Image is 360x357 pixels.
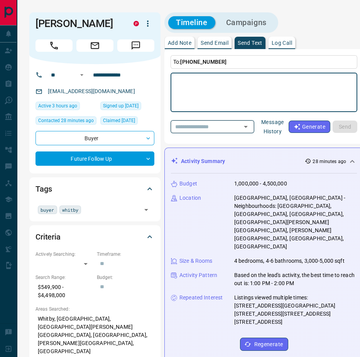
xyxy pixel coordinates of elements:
h2: Criteria [35,231,61,243]
button: Regenerate [240,338,288,351]
div: Activity Summary28 minutes ago [171,154,357,168]
p: Send Email [201,40,228,46]
div: Criteria [35,228,154,246]
span: Claimed [DATE] [103,117,135,124]
div: Future Follow Up [35,151,154,166]
p: Search Range: [35,274,93,281]
span: Contacted 28 minutes ago [38,117,94,124]
p: Add Note [168,40,191,46]
p: 1,000,000 - 4,500,000 [234,180,287,188]
p: Budget: [97,274,154,281]
p: $549,900 - $4,498,000 [35,281,93,302]
div: Tue Aug 12 2025 [35,102,96,112]
button: Message History [257,116,289,138]
p: Activity Pattern [179,271,217,279]
p: Budget [179,180,197,188]
p: Location [179,194,201,202]
span: buyer [41,206,54,214]
p: Send Text [238,40,262,46]
p: Timeframe: [97,251,154,258]
p: 28 minutes ago [313,158,346,165]
div: Sun Jul 13 2025 [100,102,154,112]
p: Listings viewed multiple times: [STREET_ADDRESS][GEOGRAPHIC_DATA][STREET_ADDRESS][STREET_ADDRESS]... [234,294,357,326]
div: Tags [35,180,154,198]
p: Log Call [272,40,292,46]
button: Open [77,70,86,80]
button: Generate [289,121,330,133]
span: Email [76,39,113,52]
span: Call [35,39,73,52]
p: Repeated Interest [179,294,223,302]
a: [EMAIL_ADDRESS][DOMAIN_NAME] [48,88,135,94]
p: Size & Rooms [179,257,213,265]
span: [PHONE_NUMBER] [180,59,226,65]
button: Open [141,204,152,215]
p: Based on the lead's activity, the best time to reach out is: 1:00 PM - 2:00 PM [234,271,357,287]
button: Campaigns [218,16,274,29]
p: Areas Searched: [35,306,154,313]
button: Open [240,121,251,132]
div: Buyer [35,131,154,145]
span: Active 3 hours ago [38,102,77,110]
span: Signed up [DATE] [103,102,139,110]
span: whitby [62,206,79,214]
p: Activity Summary [181,157,225,165]
div: Thu Jul 17 2025 [100,116,154,127]
h1: [PERSON_NAME] [35,17,122,30]
div: property.ca [134,21,139,26]
h2: Tags [35,183,52,195]
span: Message [117,39,154,52]
p: Actively Searching: [35,251,93,258]
div: Tue Aug 12 2025 [35,116,96,127]
button: Timeline [168,16,215,29]
p: 4 bedrooms, 4-6 bathrooms, 3,000-5,000 sqft [234,257,345,265]
p: To: [171,55,357,69]
p: [GEOGRAPHIC_DATA], [GEOGRAPHIC_DATA] - Neighbourhoods: [GEOGRAPHIC_DATA], [GEOGRAPHIC_DATA], [GEO... [234,194,357,251]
